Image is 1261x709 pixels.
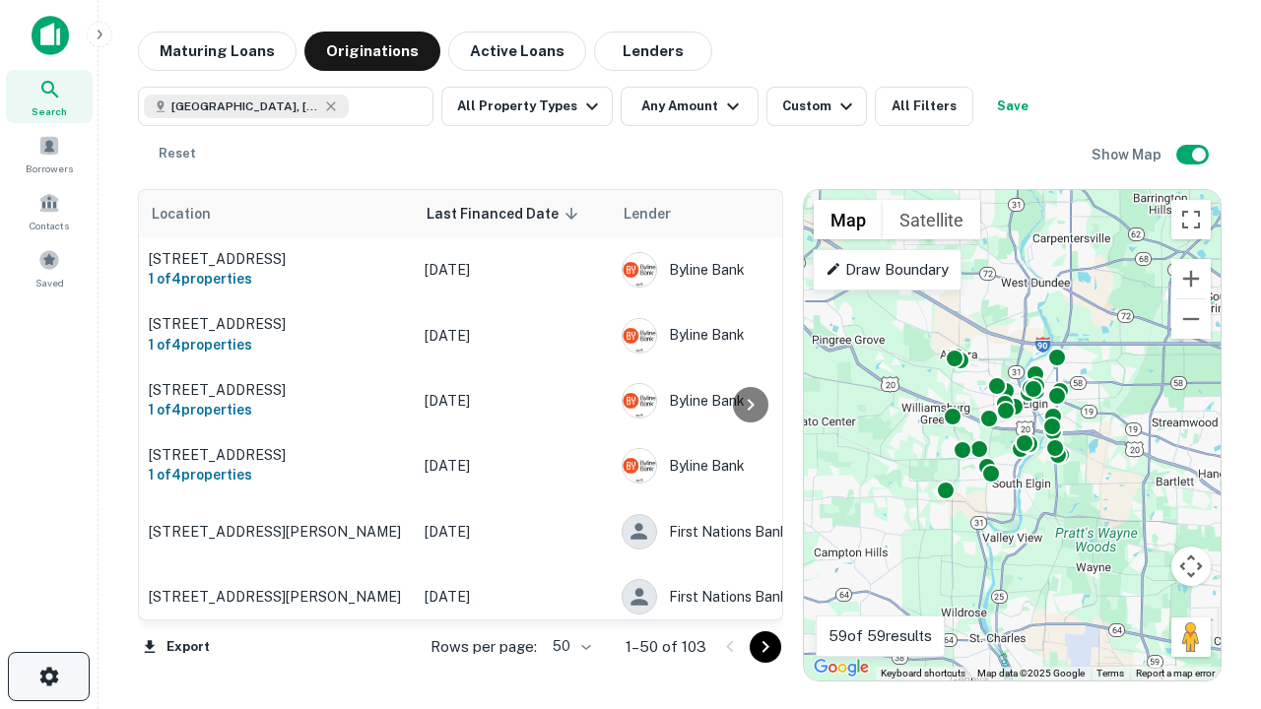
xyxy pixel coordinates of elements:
button: Maturing Loans [138,32,297,71]
h6: Show Map [1092,144,1164,165]
img: picture [623,449,656,483]
span: [GEOGRAPHIC_DATA], [GEOGRAPHIC_DATA] [171,97,319,115]
th: Last Financed Date [415,190,612,237]
p: 1–50 of 103 [626,635,706,659]
p: [STREET_ADDRESS] [149,446,405,464]
button: Zoom out [1171,299,1211,339]
span: Search [32,103,67,119]
button: All Property Types [441,87,613,126]
span: Map data ©2025 Google [977,668,1085,678]
h6: 1 of 4 properties [149,334,405,355]
p: [DATE] [425,259,602,281]
img: capitalize-icon.png [32,16,69,55]
p: [STREET_ADDRESS][PERSON_NAME] [149,588,405,606]
div: Custom [782,95,858,118]
div: First Nations Bank [622,579,917,614]
h6: 1 of 4 properties [149,399,405,420]
button: Show satellite imagery [883,200,980,239]
button: Any Amount [621,87,759,126]
a: Terms [1096,668,1124,678]
a: Saved [6,241,93,294]
p: [STREET_ADDRESS][PERSON_NAME] [149,523,405,541]
button: Reset [146,134,209,173]
span: Last Financed Date [427,202,584,226]
button: Keyboard shortcuts [881,667,965,680]
a: Borrowers [6,127,93,180]
iframe: Chat Widget [1162,551,1261,646]
div: Byline Bank [622,252,917,288]
p: [STREET_ADDRESS] [149,381,405,399]
a: Report a map error [1136,668,1215,678]
th: Lender [612,190,927,237]
p: Draw Boundary [826,258,949,282]
span: Location [151,202,236,226]
span: Borrowers [26,161,73,176]
span: Lender [624,202,671,226]
p: [STREET_ADDRESS] [149,250,405,268]
button: All Filters [875,87,973,126]
p: [DATE] [425,390,602,412]
a: Contacts [6,184,93,237]
button: Active Loans [448,32,586,71]
button: Zoom in [1171,259,1211,298]
a: Open this area in Google Maps (opens a new window) [809,655,874,680]
img: picture [623,384,656,418]
div: Byline Bank [622,448,917,483]
span: Contacts [30,218,69,233]
th: Location [139,190,415,237]
button: Custom [766,87,867,126]
span: Saved [35,275,64,290]
button: Go to next page [750,631,781,663]
img: picture [623,253,656,287]
button: Save your search to get updates of matches that match your search criteria. [981,87,1044,126]
a: Search [6,70,93,123]
div: Byline Bank [622,318,917,354]
button: Toggle fullscreen view [1171,200,1211,239]
button: Lenders [594,32,712,71]
button: Show street map [814,200,883,239]
p: [DATE] [425,455,602,477]
p: [STREET_ADDRESS] [149,315,405,333]
button: Originations [304,32,440,71]
button: Export [138,632,215,662]
img: picture [623,319,656,353]
div: 0 0 [804,190,1221,680]
p: [DATE] [425,521,602,543]
p: [DATE] [425,325,602,347]
h6: 1 of 4 properties [149,464,405,485]
p: [DATE] [425,586,602,608]
p: Rows per page: [431,635,537,659]
div: Byline Bank [622,383,917,419]
div: 50 [545,632,594,661]
h6: 1 of 4 properties [149,268,405,290]
img: Google [809,655,874,680]
button: Map camera controls [1171,547,1211,586]
p: 59 of 59 results [829,624,932,648]
div: First Nations Bank [622,514,917,549]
